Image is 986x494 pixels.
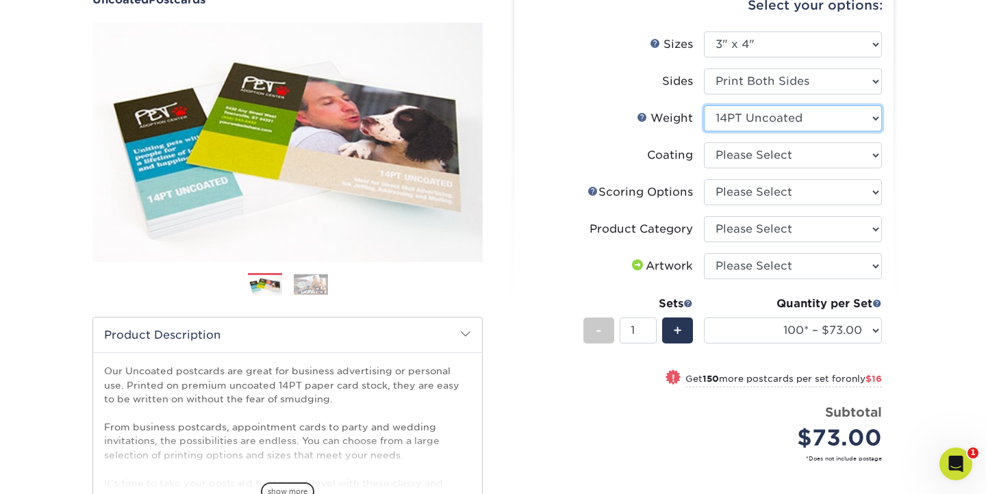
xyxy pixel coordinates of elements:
[846,374,882,384] span: only
[704,296,882,312] div: Quantity per Set
[587,184,693,200] div: Scoring Options
[629,258,693,274] div: Artwork
[583,296,693,312] div: Sets
[685,374,882,387] small: Get more postcards per set for
[590,221,693,237] div: Product Category
[662,73,693,90] div: Sides
[248,274,282,298] img: Postcards 01
[714,421,882,454] div: $73.00
[596,320,602,341] span: -
[294,274,328,295] img: Postcards 02
[865,374,882,384] span: $16
[939,447,972,480] iframe: Intercom live chat
[703,374,719,384] strong: 150
[637,110,693,127] div: Weight
[92,8,483,277] img: Uncoated 01
[650,36,693,53] div: Sizes
[968,447,978,458] span: 1
[536,454,882,463] small: *Does not include postage
[93,317,482,352] h2: Product Description
[672,371,675,385] span: !
[647,147,693,164] div: Coating
[673,320,682,341] span: +
[825,404,882,419] strong: Subtotal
